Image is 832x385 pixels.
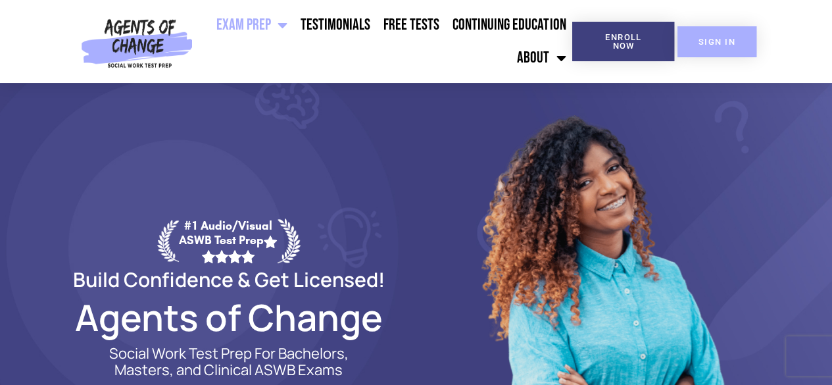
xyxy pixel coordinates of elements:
[179,218,278,263] div: #1 Audio/Visual ASWB Test Prep
[41,270,416,289] h2: Build Confidence & Get Licensed!
[698,38,735,46] span: SIGN IN
[41,302,416,332] h2: Agents of Change
[446,9,572,41] a: Continuing Education
[198,9,572,74] nav: Menu
[593,33,653,50] span: Enroll Now
[572,22,674,61] a: Enroll Now
[377,9,446,41] a: Free Tests
[94,346,364,378] p: Social Work Test Prep For Bachelors, Masters, and Clinical ASWB Exams
[294,9,377,41] a: Testimonials
[510,41,572,74] a: About
[677,26,756,57] a: SIGN IN
[210,9,294,41] a: Exam Prep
